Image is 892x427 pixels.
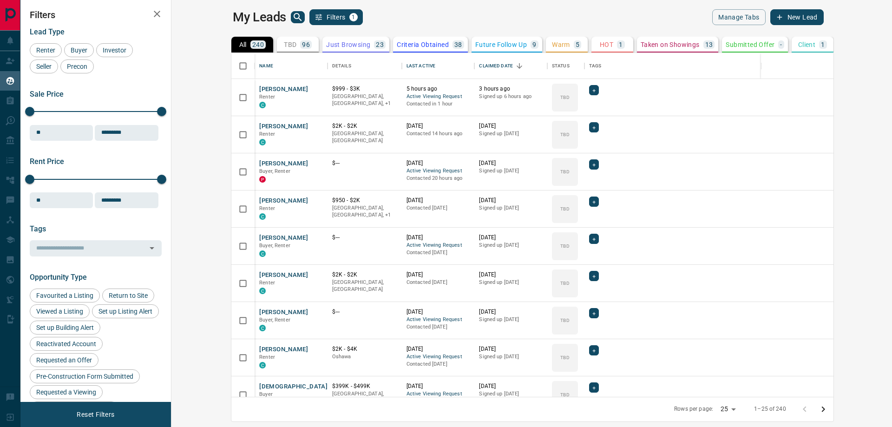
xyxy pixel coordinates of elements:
span: Active Viewing Request [407,167,470,175]
p: Signed up [DATE] [479,279,543,286]
span: Renter [259,131,275,137]
span: Renter [259,205,275,211]
div: Seller [30,59,58,73]
button: search button [291,11,305,23]
div: Status [552,53,570,79]
span: Active Viewing Request [407,93,470,101]
p: Criteria Obtained [397,41,449,48]
p: Signed up [DATE] [479,167,543,175]
div: Renter [30,43,62,57]
span: Precon [64,63,91,70]
div: + [589,197,599,207]
p: Contacted in 1 hour [407,100,470,108]
div: + [589,234,599,244]
p: [DATE] [479,382,543,390]
p: $--- [332,234,397,242]
span: Sale Price [30,90,64,99]
p: TBD [560,243,569,250]
p: [DATE] [479,234,543,242]
p: [DATE] [407,308,470,316]
span: Tags [30,224,46,233]
p: [DATE] [479,345,543,353]
span: + [592,123,596,132]
div: condos.ca [259,139,266,145]
div: Buyer [64,43,94,57]
span: + [592,271,596,281]
div: + [589,85,599,95]
button: Manage Tabs [712,9,765,25]
span: Requested a Viewing [33,388,99,396]
p: Rows per page: [674,405,713,413]
p: Signed up 6 hours ago [479,93,543,100]
div: + [589,382,599,393]
div: condos.ca [259,288,266,294]
button: [PERSON_NAME] [259,197,308,205]
h2: Filters [30,9,162,20]
p: Contacted [DATE] [407,249,470,256]
div: Last Active [402,53,475,79]
button: Reset Filters [71,407,120,422]
p: Contacted 20 hours ago [407,175,470,182]
p: [DATE] [407,197,470,204]
div: Details [332,53,351,79]
p: [DATE] [479,197,543,204]
p: [DATE] [407,122,470,130]
p: 5 hours ago [407,85,470,93]
span: Active Viewing Request [407,353,470,361]
p: TBD [284,41,296,48]
p: TBD [560,131,569,138]
span: Buyer, Renter [259,317,290,323]
p: Toronto [332,204,397,219]
div: condos.ca [259,325,266,331]
span: + [592,346,596,355]
div: Favourited a Listing [30,289,100,302]
span: Renter [259,354,275,360]
p: [DATE] [479,271,543,279]
p: TBD [560,94,569,101]
span: + [592,234,596,243]
p: - [780,41,782,48]
p: Contacted [DATE] [407,279,470,286]
p: Signed up [DATE] [479,353,543,361]
p: [DATE] [407,345,470,353]
div: property.ca [259,176,266,183]
button: New Lead [770,9,824,25]
span: Active Viewing Request [407,390,470,398]
span: 1 [350,14,357,20]
p: 240 [252,41,264,48]
div: + [589,271,599,281]
div: + [589,159,599,170]
p: Future Follow Up [475,41,527,48]
div: Name [255,53,328,79]
p: [DATE] [479,308,543,316]
div: Return to Site [102,289,154,302]
p: $399K - $499K [332,382,397,390]
p: [DATE] [407,271,470,279]
p: TBD [560,317,569,324]
div: condos.ca [259,362,266,368]
p: TBD [560,168,569,175]
button: [PERSON_NAME] [259,159,308,168]
button: Filters1 [309,9,363,25]
p: Oshawa [332,353,397,361]
button: [PERSON_NAME] [259,234,308,243]
p: Warm [552,41,570,48]
button: Open [145,242,158,255]
p: [GEOGRAPHIC_DATA], [GEOGRAPHIC_DATA] [332,279,397,293]
p: $950 - $2K [332,197,397,204]
button: [PERSON_NAME] [259,122,308,131]
span: Lead Type [30,27,65,36]
button: Go to next page [814,400,833,419]
p: 13 [705,41,713,48]
div: Set up Building Alert [30,321,100,335]
p: Toronto [332,93,397,107]
p: Signed up [DATE] [479,204,543,212]
span: + [592,197,596,206]
div: Tags [589,53,602,79]
span: Requested an Offer [33,356,95,364]
button: [PERSON_NAME] [259,308,308,317]
p: [GEOGRAPHIC_DATA], [GEOGRAPHIC_DATA] [332,390,397,405]
button: [PERSON_NAME] [259,345,308,354]
p: Just Browsing [326,41,370,48]
p: $2K - $2K [332,271,397,279]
